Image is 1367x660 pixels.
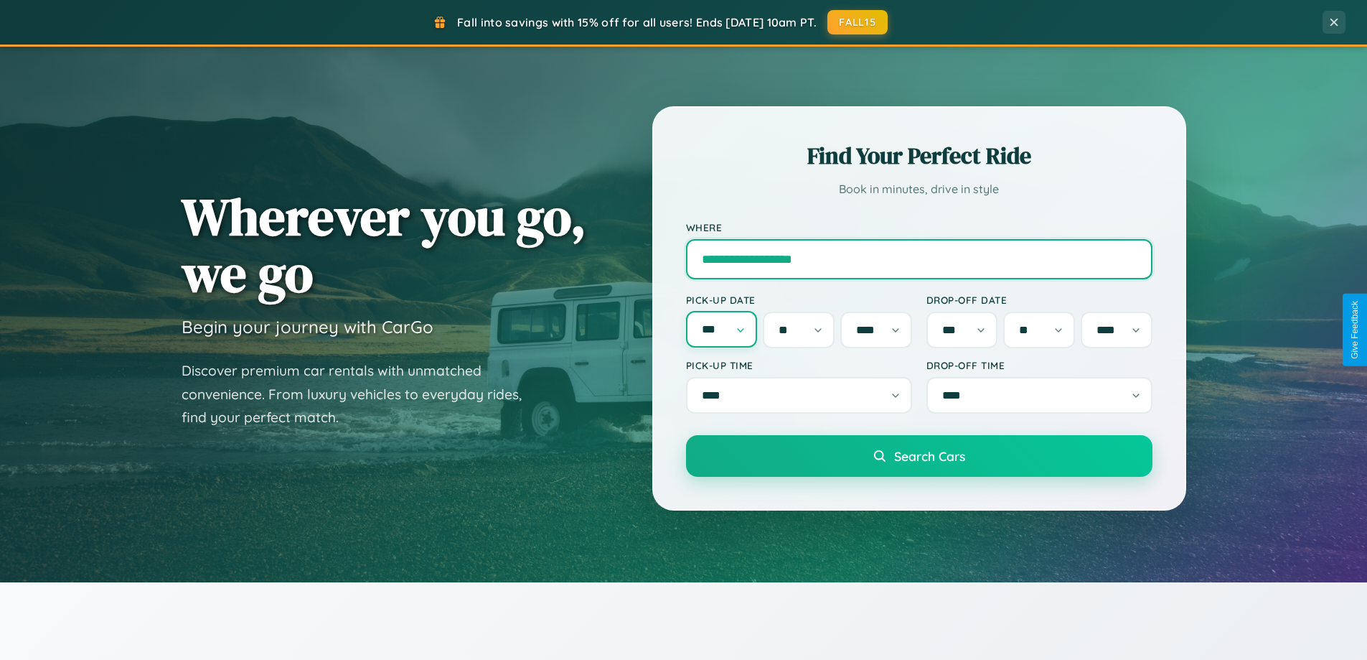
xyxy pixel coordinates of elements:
[686,221,1152,233] label: Where
[894,448,965,464] span: Search Cars
[686,140,1152,172] h2: Find Your Perfect Ride
[686,294,912,306] label: Pick-up Date
[686,359,912,371] label: Pick-up Time
[926,294,1152,306] label: Drop-off Date
[827,10,888,34] button: FALL15
[182,316,433,338] h3: Begin your journey with CarGo
[457,15,817,29] span: Fall into savings with 15% off for all users! Ends [DATE] 10am PT.
[686,179,1152,200] p: Book in minutes, drive in style
[926,359,1152,371] label: Drop-off Time
[686,435,1152,477] button: Search Cars
[182,359,540,429] p: Discover premium car rentals with unmatched convenience. From luxury vehicles to everyday rides, ...
[182,188,586,302] h1: Wherever you go, we go
[1350,301,1360,359] div: Give Feedback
